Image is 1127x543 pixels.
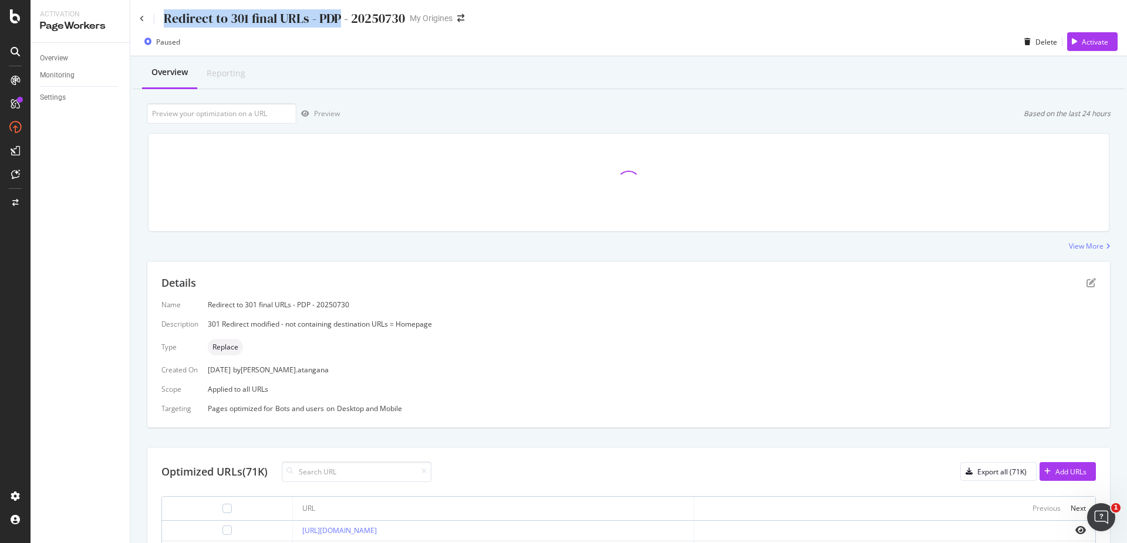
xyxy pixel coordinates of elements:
div: Next [1071,503,1086,513]
div: View More [1069,241,1104,251]
span: Replace [212,344,238,351]
div: neutral label [208,339,243,355]
div: [DATE] [208,365,1096,375]
div: Export all (71K) [977,467,1027,477]
div: pen-to-square [1086,278,1096,287]
span: 1 [1111,503,1121,513]
div: Preview [314,108,340,118]
button: Activate [1067,32,1118,51]
a: [URL][DOMAIN_NAME] [302,525,377,535]
button: Preview [296,104,340,123]
div: Type [161,342,198,352]
div: Activate [1082,37,1108,47]
a: Monitoring [40,69,122,82]
div: Redirect to 301 final URLs - PDP - 20250730 [208,300,1096,310]
div: Desktop and Mobile [337,403,402,413]
a: View More [1069,241,1111,251]
div: by [PERSON_NAME].atangana [233,365,329,375]
a: Click to go back [140,15,144,22]
div: Details [161,276,196,291]
a: Overview [40,52,122,65]
div: Optimized URLs (71K) [161,464,268,480]
div: 301 Redirect modified - not containing destination URLs = Homepage [208,319,1096,329]
button: Next [1071,501,1086,515]
div: Targeting [161,403,198,413]
div: Activation [40,9,120,19]
div: Scope [161,384,198,394]
div: Description [161,319,198,329]
input: Search URL [282,461,431,482]
div: Redirect to 301 final URLs - PDP - 20250730 [164,9,405,28]
button: Previous [1032,501,1061,515]
div: Overview [40,52,68,65]
div: Pages optimized for on [208,403,1096,413]
div: Previous [1032,503,1061,513]
i: eye [1075,525,1086,535]
input: Preview your optimization on a URL [147,103,296,124]
a: Settings [40,91,122,104]
div: Settings [40,91,66,104]
div: Monitoring [40,69,75,82]
div: Name [161,300,198,310]
div: arrow-right-arrow-left [457,14,464,22]
div: Created On [161,365,198,375]
iframe: Intercom live chat [1087,503,1115,531]
div: Add URLs [1055,467,1086,477]
button: Add URLs [1040,462,1096,481]
button: Delete [1020,32,1057,51]
div: Overview [151,66,188,78]
div: Paused [156,37,180,47]
div: URL [302,503,315,514]
div: Based on the last 24 hours [1024,108,1111,118]
div: PageWorkers [40,19,120,33]
div: Delete [1035,37,1057,47]
button: Export all (71K) [960,462,1037,481]
div: My Origines [410,12,453,24]
div: Reporting [207,67,245,79]
div: Bots and users [275,403,324,413]
div: Applied to all URLs [161,300,1096,413]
